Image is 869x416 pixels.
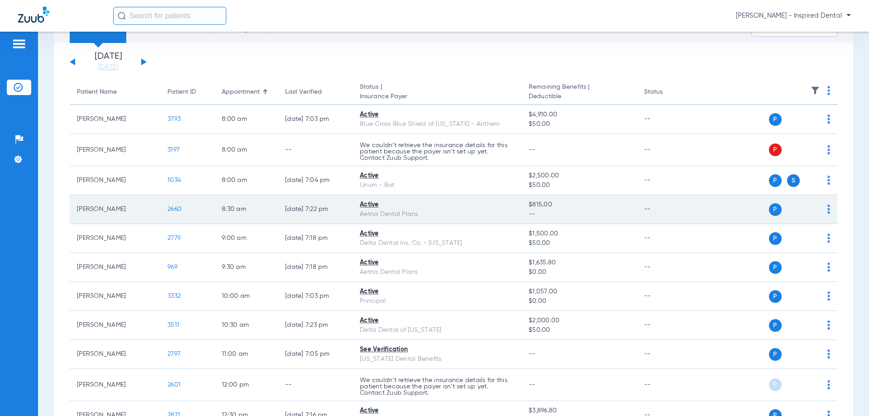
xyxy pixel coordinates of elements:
td: -- [637,253,698,282]
td: [PERSON_NAME] [70,311,160,340]
span: $3,896.80 [529,406,629,416]
span: P [769,290,782,303]
td: [PERSON_NAME] [70,253,160,282]
span: Insurance Payer [360,92,514,101]
img: group-dot-blue.svg [827,320,830,330]
div: Patient ID [167,87,196,97]
td: [PERSON_NAME] [70,134,160,166]
img: Search Icon [118,12,126,20]
td: [PERSON_NAME] [70,105,160,134]
div: Active [360,316,514,325]
img: group-dot-blue.svg [827,292,830,301]
td: -- [637,195,698,224]
td: 9:30 AM [215,253,278,282]
div: Aetna Dental Plans [360,268,514,277]
span: 2660 [167,206,181,212]
td: [PERSON_NAME] [70,224,160,253]
div: Last Verified [285,87,345,97]
span: 3332 [167,293,181,299]
img: group-dot-blue.svg [827,115,830,124]
span: $50.00 [529,239,629,248]
img: group-dot-blue.svg [827,176,830,185]
td: 8:30 AM [215,195,278,224]
span: $2,000.00 [529,316,629,325]
img: group-dot-blue.svg [827,349,830,359]
td: -- [637,311,698,340]
span: -- [529,210,629,219]
span: 2601 [167,382,181,388]
img: Zuub Logo [18,7,49,23]
span: P [769,174,782,187]
td: -- [637,134,698,166]
span: P [769,378,782,391]
td: 9:00 AM [215,224,278,253]
div: Patient ID [167,87,207,97]
img: group-dot-blue.svg [827,263,830,272]
span: -- [529,351,535,357]
img: group-dot-blue.svg [827,86,830,95]
div: Unum - Bot [360,181,514,190]
td: 8:00 AM [215,105,278,134]
th: Remaining Benefits | [521,80,636,105]
p: We couldn’t retrieve the insurance details for this patient because the payer isn’t set up yet. C... [360,142,514,161]
span: $0.00 [529,268,629,277]
input: Search for patients [113,7,226,25]
span: P [769,319,782,332]
a: [DATE] [81,63,135,72]
td: [DATE] 7:03 PM [278,105,353,134]
div: Patient Name [77,87,153,97]
span: $50.00 [529,181,629,190]
span: $0.00 [529,296,629,306]
iframe: Chat Widget [824,373,869,416]
div: Active [360,287,514,296]
td: -- [637,224,698,253]
span: 2797 [167,351,181,357]
img: group-dot-blue.svg [827,205,830,214]
span: $1,057.00 [529,287,629,296]
span: P [769,232,782,245]
td: -- [637,105,698,134]
div: Patient Name [77,87,117,97]
td: [DATE] 7:03 PM [278,282,353,311]
div: Last Verified [285,87,322,97]
div: Appointment [222,87,271,97]
div: Delta Dental Ins. Co. - [US_STATE] [360,239,514,248]
span: [PERSON_NAME] - Inspired Dental [736,11,851,20]
div: See Verification [360,345,514,354]
div: Principal [360,296,514,306]
p: We couldn’t retrieve the insurance details for this patient because the payer isn’t set up yet. C... [360,377,514,396]
div: Active [360,258,514,268]
span: 3197 [167,147,180,153]
span: -- [529,382,535,388]
span: 3511 [167,322,179,328]
td: 11:00 AM [215,340,278,369]
span: Deductible [529,92,629,101]
td: [DATE] 7:18 PM [278,224,353,253]
span: P [769,261,782,274]
span: $1,500.00 [529,229,629,239]
td: 10:00 AM [215,282,278,311]
td: [DATE] 7:05 PM [278,340,353,369]
span: P [769,348,782,361]
div: Delta Dental of [US_STATE] [360,325,514,335]
td: -- [637,166,698,195]
div: Active [360,229,514,239]
span: $4,910.00 [529,110,629,120]
div: Active [360,171,514,181]
td: [DATE] 7:22 PM [278,195,353,224]
td: [DATE] 7:04 PM [278,166,353,195]
img: group-dot-blue.svg [827,234,830,243]
td: [PERSON_NAME] [70,195,160,224]
img: filter.svg [811,86,820,95]
span: P [769,143,782,156]
td: -- [637,340,698,369]
span: P [769,113,782,126]
div: Active [360,200,514,210]
span: $815.00 [529,200,629,210]
img: hamburger-icon [12,38,26,49]
li: [DATE] [81,52,135,72]
span: 2779 [167,235,181,241]
div: Active [360,406,514,416]
th: Status [637,80,698,105]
